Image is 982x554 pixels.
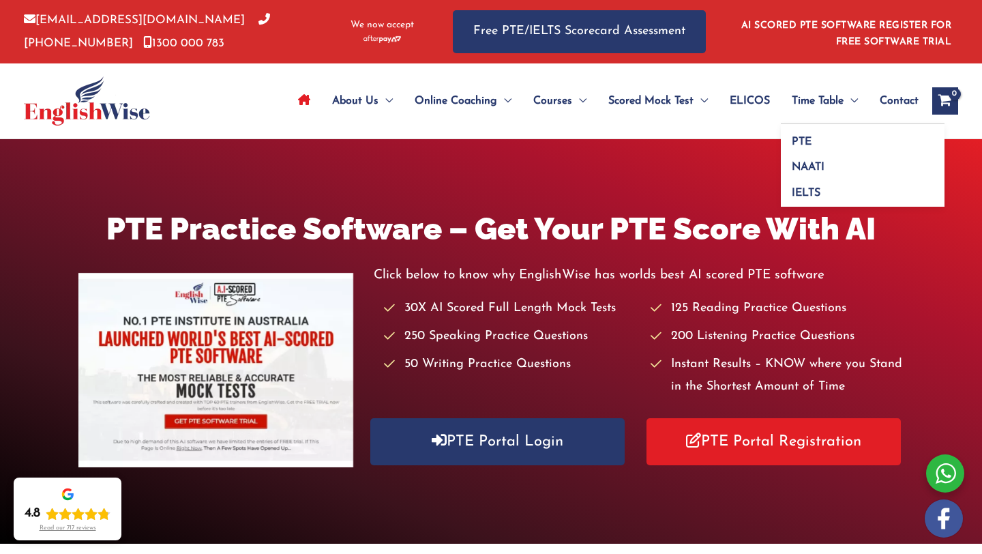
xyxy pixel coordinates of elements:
[781,77,869,125] a: Time TableMenu Toggle
[932,87,958,115] a: View Shopping Cart, empty
[404,77,522,125] a: Online CoachingMenu Toggle
[651,325,904,348] li: 200 Listening Practice Questions
[597,77,719,125] a: Scored Mock TestMenu Toggle
[651,297,904,320] li: 125 Reading Practice Questions
[370,418,625,465] a: PTE Portal Login
[880,77,919,125] span: Contact
[415,77,497,125] span: Online Coaching
[719,77,781,125] a: ELICOS
[522,77,597,125] a: CoursesMenu Toggle
[733,10,958,54] aside: Header Widget 1
[925,499,963,538] img: white-facebook.png
[374,264,903,287] p: Click below to know why EnglishWise has worlds best AI scored PTE software
[78,207,904,250] h1: PTE Practice Software – Get Your PTE Score With AI
[363,35,401,43] img: Afterpay-Logo
[25,506,110,522] div: Rating: 4.8 out of 5
[844,77,858,125] span: Menu Toggle
[608,77,694,125] span: Scored Mock Test
[694,77,708,125] span: Menu Toggle
[24,14,270,48] a: [PHONE_NUMBER]
[741,20,952,47] a: AI SCORED PTE SOFTWARE REGISTER FOR FREE SOFTWARE TRIAL
[332,77,378,125] span: About Us
[351,18,414,32] span: We now accept
[24,14,245,26] a: [EMAIL_ADDRESS][DOMAIN_NAME]
[384,297,637,320] li: 30X AI Scored Full Length Mock Tests
[384,325,637,348] li: 250 Speaking Practice Questions
[781,124,944,150] a: PTE
[646,418,901,465] a: PTE Portal Registration
[869,77,919,125] a: Contact
[453,10,706,53] a: Free PTE/IELTS Scorecard Assessment
[533,77,572,125] span: Courses
[40,525,96,532] div: Read our 717 reviews
[497,77,511,125] span: Menu Toggle
[781,175,944,207] a: IELTS
[24,76,150,126] img: cropped-ew-logo
[572,77,586,125] span: Menu Toggle
[25,506,40,522] div: 4.8
[78,273,353,467] img: pte-institute-main
[287,77,919,125] nav: Site Navigation: Main Menu
[792,188,820,199] span: IELTS
[384,353,637,376] li: 50 Writing Practice Questions
[321,77,404,125] a: About UsMenu Toggle
[651,353,904,399] li: Instant Results – KNOW where you Stand in the Shortest Amount of Time
[792,77,844,125] span: Time Table
[378,77,393,125] span: Menu Toggle
[792,136,812,147] span: PTE
[730,77,770,125] span: ELICOS
[792,162,824,173] span: NAATI
[143,38,224,49] a: 1300 000 783
[781,150,944,176] a: NAATI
